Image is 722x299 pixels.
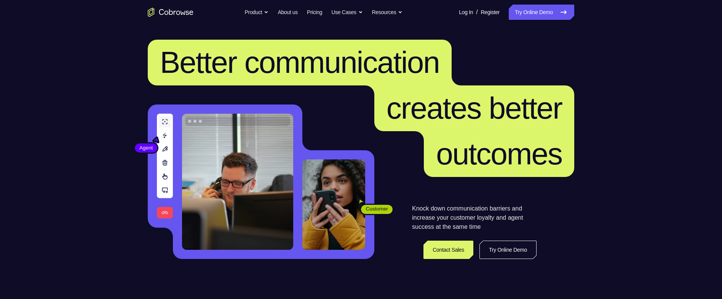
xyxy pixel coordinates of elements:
img: A customer holding their phone [302,159,365,250]
button: Resources [372,5,403,20]
a: Contact Sales [423,241,473,259]
a: Go to the home page [148,8,193,17]
a: Register [481,5,500,20]
a: Pricing [307,5,322,20]
a: Log In [459,5,473,20]
button: Product [245,5,269,20]
span: Better communication [160,45,439,79]
span: creates better [387,91,562,125]
span: outcomes [436,137,562,171]
span: / [476,8,478,17]
a: Try Online Demo [479,241,537,259]
img: A customer support agent talking on the phone [182,114,293,250]
a: About us [278,5,297,20]
a: Try Online Demo [509,5,574,20]
p: Knock down communication barriers and increase your customer loyalty and agent success at the sam... [412,204,537,231]
button: Use Cases [331,5,363,20]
